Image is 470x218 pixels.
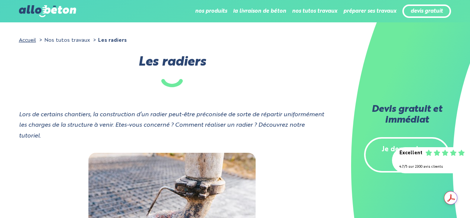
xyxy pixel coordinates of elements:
[19,112,324,139] i: Lors de certains chantiers, la construction d’un radier peut-être préconisée de sorte de répartir...
[411,8,443,15] a: devis gratuit
[292,2,337,20] li: nos tutos travaux
[399,162,463,173] div: 4.7/5 sur 2300 avis clients
[19,38,36,43] a: Accueil
[364,104,450,126] h2: Devis gratuit et immédiat
[38,35,90,46] li: Nos tutos travaux
[364,137,450,173] a: Je demande un devis
[233,2,286,20] li: la livraison de béton
[19,57,325,87] h1: Les radiers
[399,148,422,159] div: Excellent
[91,35,127,46] li: Les radiers
[195,2,227,20] li: nos produits
[343,2,396,20] li: préparer ses travaux
[19,5,76,17] img: allobéton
